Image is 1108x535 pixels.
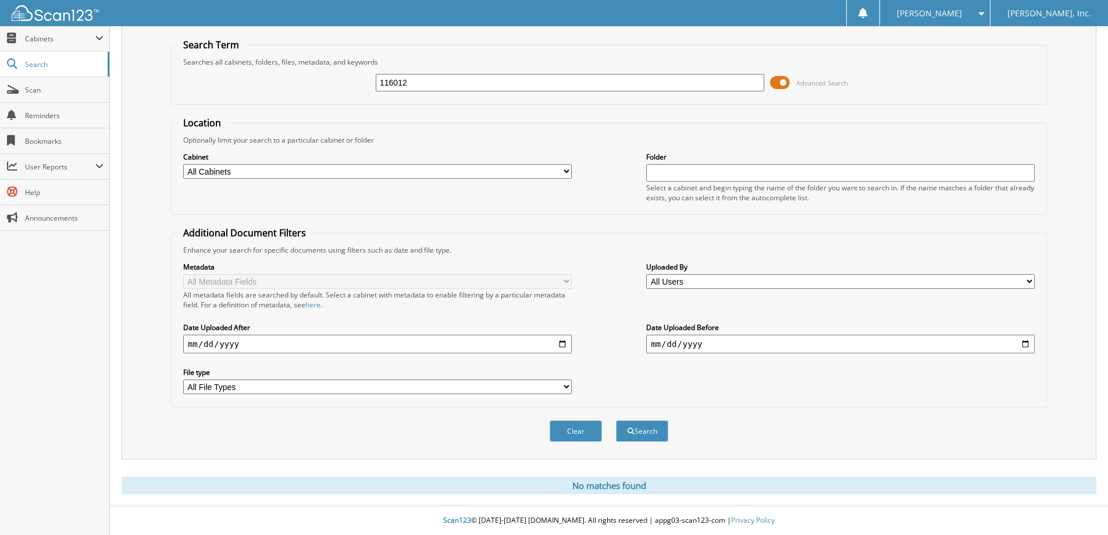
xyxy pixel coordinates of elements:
legend: Location [177,116,227,129]
label: Date Uploaded Before [646,323,1035,332]
img: scan123-logo-white.svg [12,5,99,21]
span: Reminders [25,111,104,121]
span: [PERSON_NAME], Inc. [1007,10,1091,17]
label: Uploaded By [646,262,1035,272]
a: here [305,300,320,310]
input: start [183,335,572,353]
label: Metadata [183,262,572,272]
label: Date Uploaded After [183,323,572,332]
span: Scan [25,85,104,95]
label: Cabinet [183,152,572,162]
span: [PERSON_NAME] [897,10,962,17]
div: Enhance your search for specific documents using filters such as date and file type. [177,245,1041,255]
span: Advanced Search [796,79,848,87]
input: end [646,335,1035,353]
span: Bookmarks [25,136,104,146]
label: Folder [646,152,1035,162]
span: Announcements [25,213,104,223]
div: Select a cabinet and begin typing the name of the folder you want to search in. If the name match... [646,183,1035,203]
a: Privacy Policy [731,515,775,525]
div: Searches all cabinets, folders, files, metadata, and keywords [177,57,1041,67]
span: Search [25,59,102,69]
div: Optionally limit your search to a particular cabinet or folder [177,135,1041,145]
span: Cabinets [25,34,95,44]
div: © [DATE]-[DATE] [DOMAIN_NAME]. All rights reserved | appg03-scan123-com | [110,506,1108,535]
iframe: Chat Widget [1050,479,1108,535]
button: Clear [550,420,602,442]
span: Help [25,187,104,197]
span: User Reports [25,162,95,172]
button: Search [616,420,668,442]
div: All metadata fields are searched by default. Select a cabinet with metadata to enable filtering b... [183,290,572,310]
legend: Additional Document Filters [177,226,312,239]
legend: Search Term [177,38,245,51]
div: No matches found [122,477,1096,494]
label: File type [183,367,572,377]
span: Scan123 [443,515,471,525]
